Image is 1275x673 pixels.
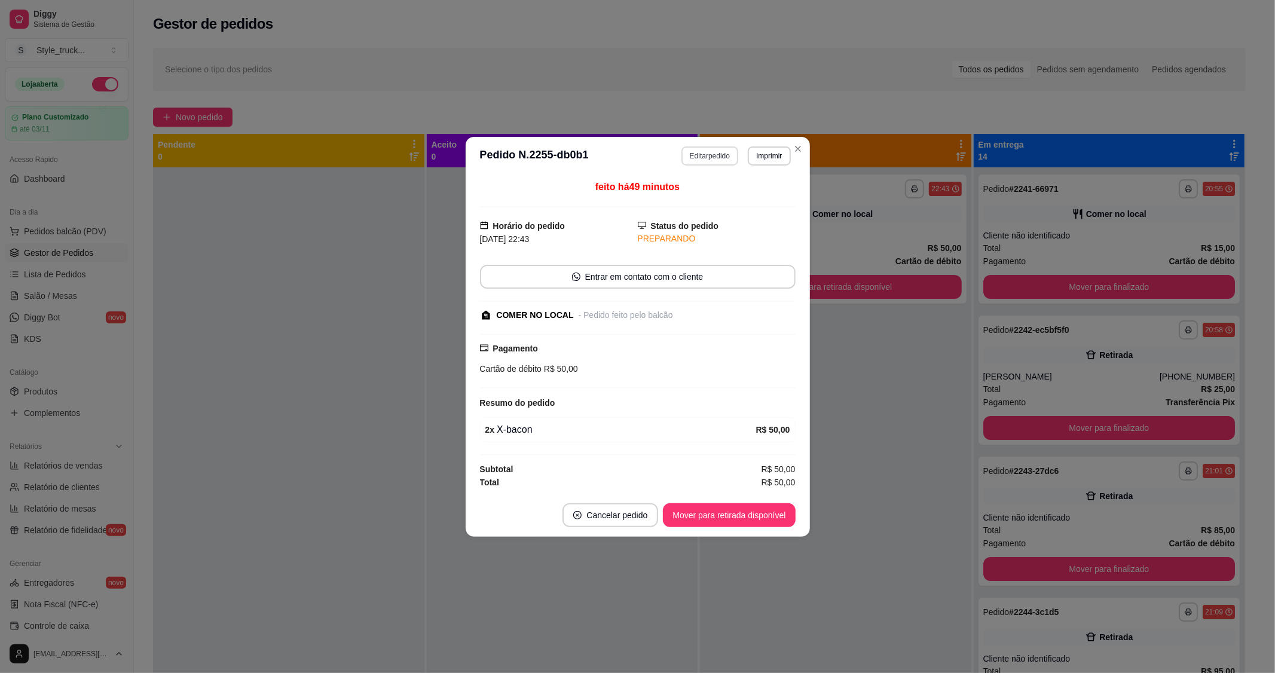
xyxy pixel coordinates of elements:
[493,344,538,353] strong: Pagamento
[651,221,719,231] strong: Status do pedido
[638,233,796,245] div: PREPARANDO
[480,398,555,408] strong: Resumo do pedido
[480,478,499,487] strong: Total
[542,364,578,374] span: R$ 50,00
[572,273,580,281] span: whats-app
[762,463,796,476] span: R$ 50,00
[480,221,488,230] span: calendar
[579,309,673,322] div: - Pedido feito pelo balcão
[573,511,582,519] span: close-circle
[748,146,790,166] button: Imprimir
[595,182,680,192] span: feito há 49 minutos
[493,221,565,231] strong: Horário do pedido
[485,425,495,435] strong: 2 x
[480,146,589,166] h3: Pedido N. 2255-db0b1
[562,503,658,527] button: close-circleCancelar pedido
[681,146,738,166] button: Editarpedido
[480,364,542,374] span: Cartão de débito
[480,464,513,474] strong: Subtotal
[756,425,790,435] strong: R$ 50,00
[480,234,530,244] span: [DATE] 22:43
[663,503,795,527] button: Mover para retirada disponível
[762,476,796,489] span: R$ 50,00
[497,309,574,322] div: COMER NO LOCAL
[788,139,808,158] button: Close
[485,423,756,437] div: X-bacon
[480,344,488,352] span: credit-card
[480,265,796,289] button: whats-appEntrar em contato com o cliente
[638,221,646,230] span: desktop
